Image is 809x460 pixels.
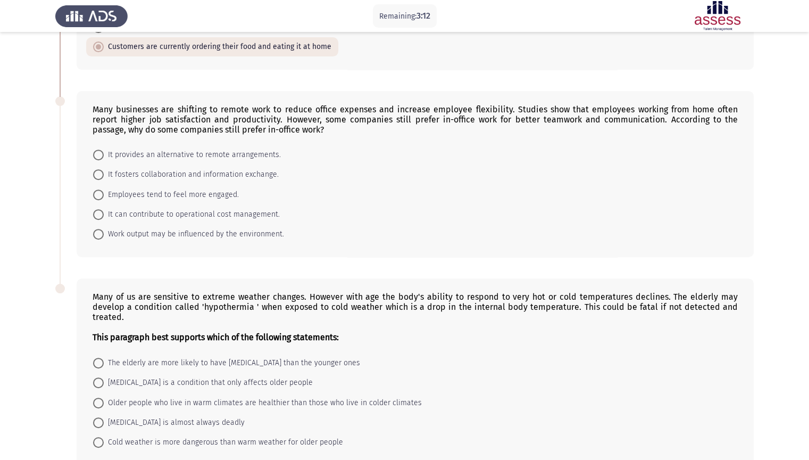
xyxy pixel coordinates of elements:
span: Work output may be influenced by the environment. [104,228,284,241]
p: Remaining: [379,10,430,23]
div: Many of us are sensitive to extreme weather changes. However with age the body's ability to respo... [93,292,738,342]
img: Assessment logo of ASSESS English Language Assessment (3 Module) (Ba - IB) [681,1,754,31]
span: Older people who live in warm climates are healthier than those who live in colder climates [104,397,422,409]
span: Employees tend to feel more engaged. [104,188,239,201]
span: Customers are currently ordering their food and eating it at home [104,40,331,53]
div: Many businesses are shifting to remote work to reduce office expenses and increase employee flexi... [93,104,738,135]
img: Assess Talent Management logo [55,1,128,31]
b: This paragraph best supports which of the following statements: [93,332,339,342]
span: 3:12 [416,11,430,21]
span: [MEDICAL_DATA] is almost always deadly [104,416,245,429]
span: It fosters collaboration and information exchange. [104,168,279,181]
span: It can contribute to operational cost management. [104,208,280,221]
span: [MEDICAL_DATA] is a condition that only affects older people [104,376,313,389]
span: Cold weather is more dangerous than warm weather for older people [104,436,343,449]
span: It provides an alternative to remote arrangements. [104,149,281,161]
span: The elderly are more likely to have [MEDICAL_DATA] than the younger ones [104,357,360,369]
